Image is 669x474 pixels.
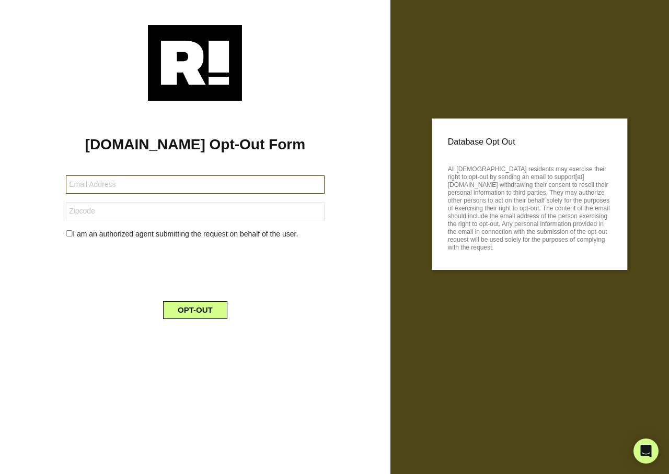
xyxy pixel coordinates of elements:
div: I am an authorized agent submitting the request on behalf of the user. [58,229,332,240]
p: Database Opt Out [448,134,612,150]
input: Email Address [66,175,324,194]
iframe: reCAPTCHA [116,248,274,289]
div: Open Intercom Messenger [633,439,659,464]
button: OPT-OUT [163,301,227,319]
h1: [DOMAIN_NAME] Opt-Out Form [16,136,375,153]
img: Retention.com [148,25,242,101]
input: Zipcode [66,202,324,220]
p: All [DEMOGRAPHIC_DATA] residents may exercise their right to opt-out by sending an email to suppo... [448,162,612,252]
